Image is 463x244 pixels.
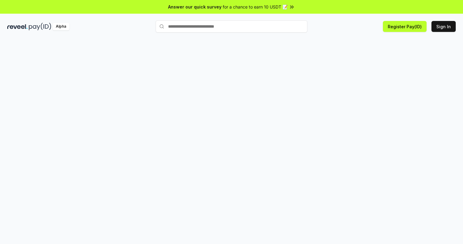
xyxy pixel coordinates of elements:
[29,23,51,30] img: pay_id
[7,23,28,30] img: reveel_dark
[52,23,69,30] div: Alpha
[168,4,221,10] span: Answer our quick survey
[383,21,427,32] button: Register Pay(ID)
[431,21,456,32] button: Sign In
[223,4,288,10] span: for a chance to earn 10 USDT 📝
